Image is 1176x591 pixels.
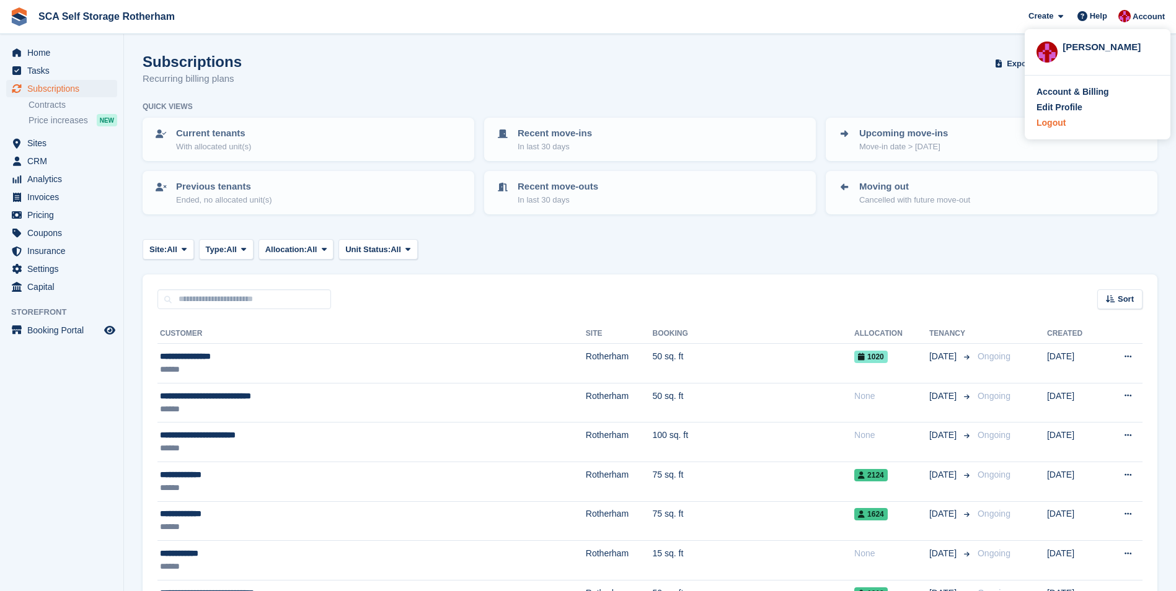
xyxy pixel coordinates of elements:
a: menu [6,44,117,61]
img: Thomas Webb [1037,42,1058,63]
span: Ongoing [978,509,1010,519]
td: Rotherham [586,462,653,501]
td: 75 sq. ft [653,501,855,541]
td: [DATE] [1047,462,1102,501]
td: Rotherham [586,501,653,541]
a: menu [6,80,117,97]
a: Current tenants With allocated unit(s) [144,119,473,160]
div: Edit Profile [1037,101,1082,114]
img: Thomas Webb [1118,10,1131,22]
span: Account [1133,11,1165,23]
div: None [854,390,929,403]
span: Pricing [27,206,102,224]
span: [DATE] [929,507,959,520]
th: Created [1047,324,1102,344]
span: Ongoing [978,351,1010,361]
span: Booking Portal [27,322,102,339]
td: [DATE] [1047,344,1102,383]
th: Site [586,324,653,344]
span: [DATE] [929,429,959,442]
div: None [854,429,929,442]
span: Create [1028,10,1053,22]
th: Allocation [854,324,929,344]
td: Rotherham [586,541,653,580]
div: [PERSON_NAME] [1063,40,1159,51]
span: Capital [27,278,102,295]
td: 50 sq. ft [653,383,855,422]
p: In last 30 days [518,194,598,206]
span: Ongoing [978,548,1010,558]
a: Price increases NEW [29,113,117,127]
td: [DATE] [1047,422,1102,462]
img: stora-icon-8386f47178a22dfd0bd8f6a31ec36ba5ce8667c1dd55bd0f319d3a0aa187defe.svg [10,7,29,26]
button: Site: All [143,239,194,260]
button: Allocation: All [259,239,334,260]
a: menu [6,260,117,278]
h6: Quick views [143,101,193,112]
div: Logout [1037,116,1066,129]
span: All [226,243,237,256]
a: menu [6,170,117,188]
div: NEW [97,114,117,126]
a: Recent move-outs In last 30 days [485,172,815,213]
span: [DATE] [929,390,959,403]
span: CRM [27,152,102,170]
a: Preview store [102,323,117,338]
a: menu [6,242,117,260]
a: menu [6,278,117,295]
span: All [391,243,401,256]
span: Unit Status: [345,243,391,256]
td: [DATE] [1047,383,1102,422]
a: Recent move-ins In last 30 days [485,119,815,160]
a: menu [6,188,117,206]
p: Recurring billing plans [143,72,242,86]
span: 1020 [854,351,888,363]
a: SCA Self Storage Rotherham [33,6,180,27]
span: Insurance [27,242,102,260]
a: menu [6,224,117,242]
span: Sites [27,134,102,152]
span: Export [1007,58,1032,70]
a: Logout [1037,116,1159,129]
span: All [167,243,177,256]
span: Price increases [29,115,88,126]
div: None [854,547,929,560]
span: Storefront [11,306,123,318]
th: Tenancy [929,324,973,344]
span: Home [27,44,102,61]
td: [DATE] [1047,501,1102,541]
a: Upcoming move-ins Move-in date > [DATE] [827,119,1156,160]
p: Recent move-outs [518,180,598,194]
p: Recent move-ins [518,126,592,141]
span: [DATE] [929,547,959,560]
span: All [307,243,317,256]
a: Contracts [29,99,117,111]
span: Tasks [27,62,102,79]
a: Account & Billing [1037,85,1159,98]
p: Ended, no allocated unit(s) [176,194,272,206]
button: Unit Status: All [338,239,417,260]
td: 15 sq. ft [653,541,855,580]
span: Ongoing [978,430,1010,440]
th: Booking [653,324,855,344]
button: Export [993,53,1047,74]
td: 75 sq. ft [653,462,855,501]
span: Settings [27,260,102,278]
span: Ongoing [978,470,1010,479]
span: Invoices [27,188,102,206]
span: Allocation: [265,243,307,256]
h1: Subscriptions [143,53,242,70]
span: [DATE] [929,350,959,363]
td: 100 sq. ft [653,422,855,462]
p: Upcoming move-ins [859,126,948,141]
td: 50 sq. ft [653,344,855,383]
td: Rotherham [586,422,653,462]
div: Account & Billing [1037,85,1109,98]
button: Type: All [199,239,254,260]
p: Previous tenants [176,180,272,194]
p: Cancelled with future move-out [859,194,970,206]
p: In last 30 days [518,141,592,153]
span: Help [1090,10,1107,22]
p: Move-in date > [DATE] [859,141,948,153]
span: Sort [1118,293,1134,305]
